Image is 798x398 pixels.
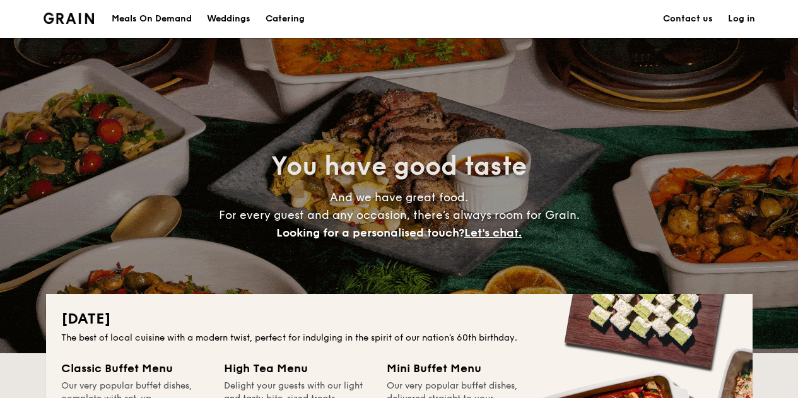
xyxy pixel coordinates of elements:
span: You have good taste [271,151,527,182]
h2: [DATE] [61,309,737,329]
span: And we have great food. For every guest and any occasion, there’s always room for Grain. [219,190,580,240]
div: The best of local cuisine with a modern twist, perfect for indulging in the spirit of our nation’... [61,332,737,344]
span: Looking for a personalised touch? [276,226,464,240]
a: Logotype [44,13,95,24]
div: Mini Buffet Menu [387,360,534,377]
img: Grain [44,13,95,24]
div: High Tea Menu [224,360,372,377]
span: Let's chat. [464,226,522,240]
div: Classic Buffet Menu [61,360,209,377]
